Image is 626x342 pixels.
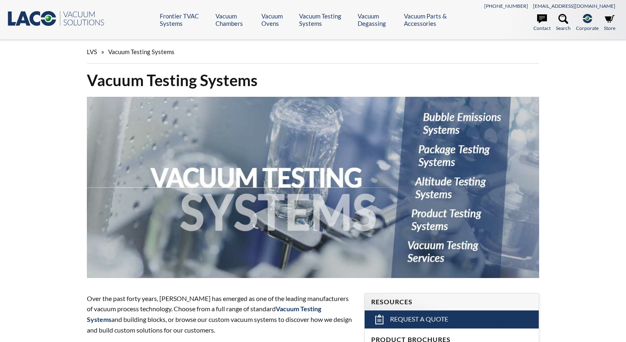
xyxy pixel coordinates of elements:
[604,14,615,32] a: Store
[215,12,255,27] a: Vacuum Chambers
[556,14,571,32] a: Search
[87,70,539,90] h1: Vacuum Testing Systems
[484,3,528,9] a: [PHONE_NUMBER]
[533,3,615,9] a: [EMAIL_ADDRESS][DOMAIN_NAME]
[404,12,464,27] a: Vacuum Parts & Accessories
[533,14,551,32] a: Contact
[358,12,398,27] a: Vacuum Degassing
[87,293,354,335] p: Over the past forty years, [PERSON_NAME] has emerged as one of the leading manufacturers of vacuu...
[160,12,209,27] a: Frontier TVAC Systems
[108,48,175,55] span: Vacuum Testing Systems
[87,40,539,64] div: »
[371,298,532,306] h4: Resources
[261,12,293,27] a: Vacuum Ovens
[576,24,599,32] span: Corporate
[365,310,539,328] a: Request a Quote
[390,315,448,324] span: Request a Quote
[87,48,97,55] span: LVS
[299,12,352,27] a: Vacuum Testing Systems
[87,97,539,278] img: Vacuum Testing Services with Information header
